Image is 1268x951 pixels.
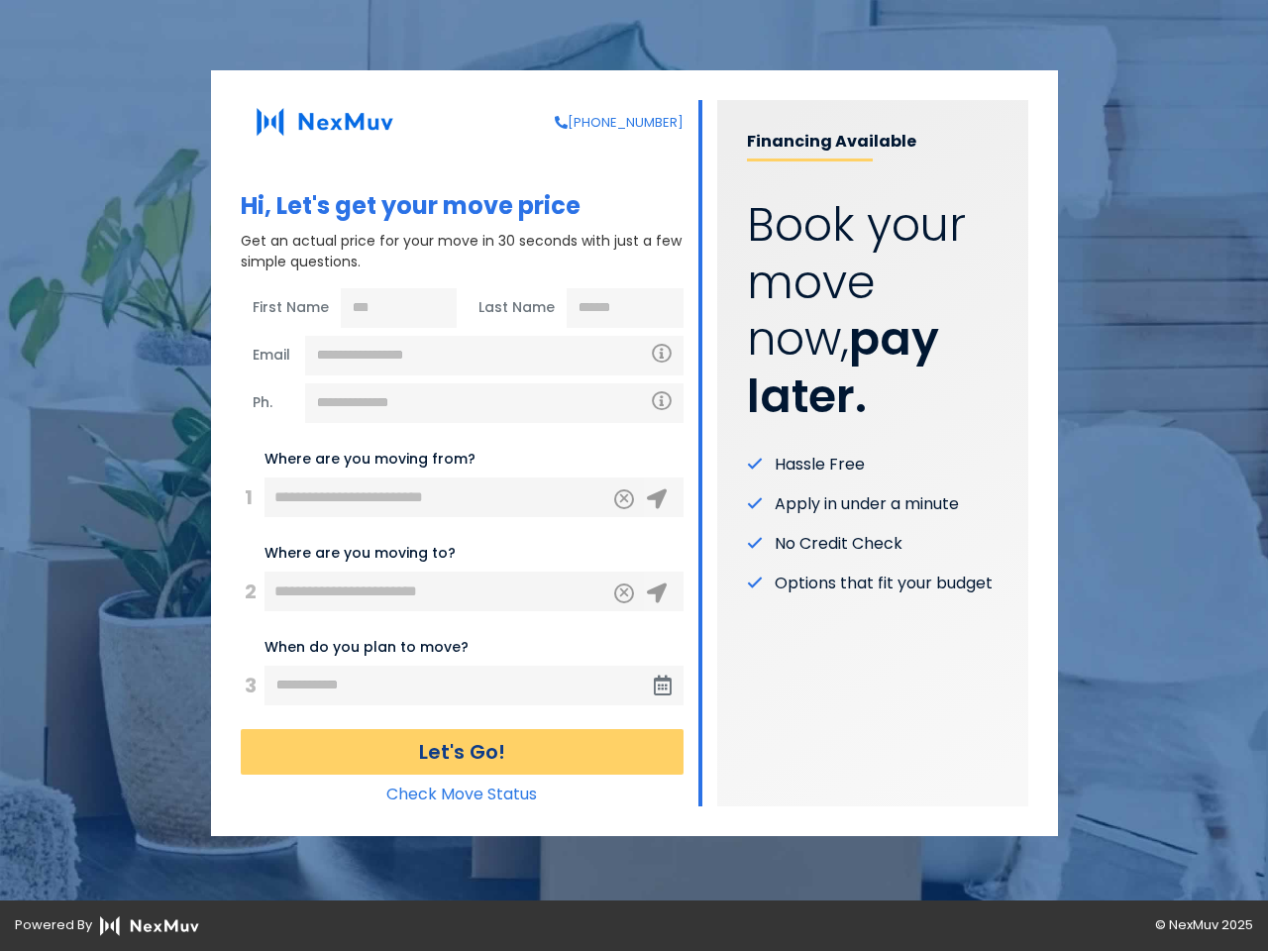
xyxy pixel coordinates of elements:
[241,192,684,221] h1: Hi, Let's get your move price
[555,113,684,133] a: [PHONE_NUMBER]
[264,543,456,564] label: Where are you moving to?
[241,729,684,775] button: Let's Go!
[241,288,341,328] span: First Name
[241,100,409,145] img: NexMuv
[747,130,999,161] p: Financing Available
[775,532,902,556] span: No Credit Check
[747,197,999,425] p: Book your move now,
[241,231,684,272] p: Get an actual price for your move in 30 seconds with just a few simple questions.
[241,383,305,423] span: Ph.
[747,307,939,428] strong: pay later.
[614,583,634,603] button: Clear
[614,489,634,509] button: Clear
[264,449,475,470] label: Where are you moving from?
[241,336,305,375] span: Email
[634,915,1268,936] div: © NexMuv 2025
[386,783,537,805] a: Check Move Status
[775,572,993,595] span: Options that fit your budget
[264,637,469,658] label: When do you plan to move?
[467,288,567,328] span: Last Name
[775,453,865,476] span: Hassle Free
[264,572,644,611] input: 456 Elm St, City, ST ZIP
[264,477,644,517] input: 123 Main St, City, ST ZIP
[775,492,959,516] span: Apply in under a minute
